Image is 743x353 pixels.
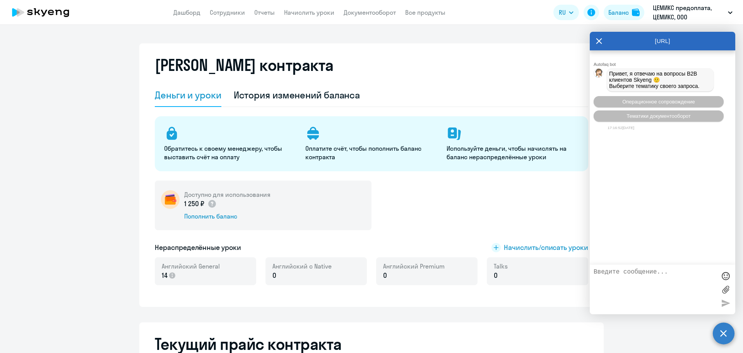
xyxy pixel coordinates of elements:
[184,190,270,199] h5: Доступно для использования
[161,190,180,209] img: wallet-circle.png
[594,69,604,80] img: bot avatar
[305,144,437,161] p: Оплатите счёт, чтобы пополнить баланс контракта
[405,9,445,16] a: Все продукты
[632,9,640,16] img: balance
[383,270,387,281] span: 0
[604,5,644,20] button: Балансbalance
[272,262,332,270] span: Английский с Native
[234,89,360,101] div: История изменений баланса
[162,270,168,281] span: 14
[162,262,220,270] span: Английский General
[383,262,445,270] span: Английский Premium
[155,243,241,253] h5: Нераспределённые уроки
[155,56,334,74] h2: [PERSON_NAME] контракта
[608,126,634,130] time: 17:16:52[DATE]
[272,270,276,281] span: 0
[649,3,736,22] button: ЦЕМИКС предоплата, ЦЕМИКС, ООО
[173,9,200,16] a: Дашборд
[608,8,629,17] div: Баланс
[594,110,724,122] button: Тематики документооборот
[447,144,579,161] p: Используйте деньги, чтобы начислять на баланс нераспределённые уроки
[559,8,566,17] span: RU
[184,212,270,220] div: Пополнить баланс
[622,99,695,105] span: Операционное сопровождение
[184,199,217,209] p: 1 250 ₽
[720,284,731,295] label: Лимит 10 файлов
[653,3,725,22] p: ЦЕМИКС предоплата, ЦЕМИКС, ООО
[627,113,691,119] span: Тематики документооборот
[594,62,735,67] div: Autofaq bot
[210,9,245,16] a: Сотрудники
[553,5,579,20] button: RU
[344,9,396,16] a: Документооборот
[504,243,588,253] span: Начислить/списать уроки
[254,9,275,16] a: Отчеты
[609,71,700,89] span: Привет, я отвечаю на вопросы B2B клиентов Skyeng 🙂 Выберите тематику своего запроса.
[284,9,334,16] a: Начислить уроки
[594,96,724,107] button: Операционное сопровождение
[494,262,508,270] span: Talks
[494,270,498,281] span: 0
[155,89,221,101] div: Деньги и уроки
[164,144,296,161] p: Обратитесь к своему менеджеру, чтобы выставить счёт на оплату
